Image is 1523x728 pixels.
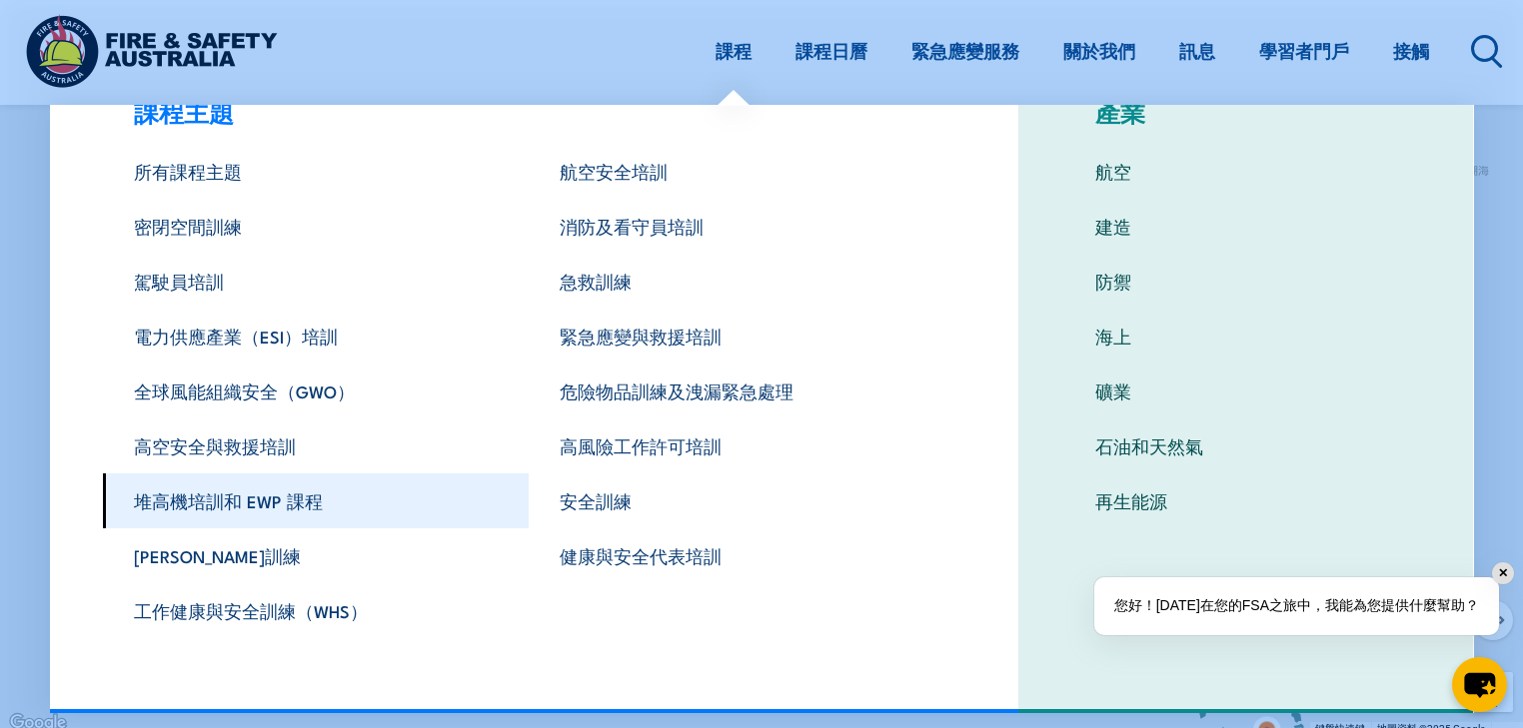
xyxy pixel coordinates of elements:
[560,214,704,239] font: 消防及看守員培訓
[1259,38,1349,64] font: 學習者門戶
[716,38,752,64] font: 課程
[560,433,722,458] font: 高風險工作許可培訓
[103,309,530,364] a: 電力供應產業（ESI）培訓
[716,25,752,78] a: 課程
[560,324,722,349] font: 緊急應變與救援培訓
[134,488,323,513] font: 堆高機培訓和 EWP 課程
[560,543,722,568] font: 健康與安全代表培訓
[1095,159,1131,184] font: 航空
[529,364,955,418] a: 危險物品訓練及洩漏緊急處理
[795,38,867,64] font: 課程日曆
[103,473,530,528] a: 堆高機培訓和 EWP 課程
[103,254,530,309] a: 駕駛員培訓
[529,144,955,199] a: 航空安全培訓
[795,25,867,78] a: 課程日曆
[1064,418,1427,473] a: 石油和天然氣
[529,254,955,309] a: 急救訓練
[529,309,955,364] a: 緊急應變與救援培訓
[1064,309,1427,364] a: 海上
[1063,25,1135,78] a: 關於我們
[103,583,530,638] a: 工作健康與安全訓練（WHS）
[1064,144,1427,199] a: 航空
[134,433,296,458] font: 高空安全與救援培訓
[911,25,1019,78] a: 緊急應變服務
[1064,254,1427,309] a: 防禦
[1259,25,1349,78] a: 學習者門戶
[1393,38,1429,64] font: 接觸
[1114,597,1479,613] font: 您好！[DATE]在您的FSA之旅中，我能為您提供什麼幫助？
[1452,657,1507,712] button: 聊天按鈕
[560,269,632,294] font: 急救訓練
[1095,269,1131,294] font: 防禦
[103,528,530,583] a: [PERSON_NAME]訓練
[134,543,301,568] font: [PERSON_NAME]訓練
[560,378,793,403] font: 危險物品訓練及洩漏緊急處理
[529,418,955,473] a: 高風險工作許可培訓
[1498,566,1508,580] font: ✕
[1064,364,1427,418] a: 礦業
[1179,25,1215,78] a: 訊息
[1095,324,1131,349] font: 海上
[134,159,242,184] font: 所有課程主題
[529,199,955,254] a: 消防及看守員培訓
[560,488,632,513] font: 安全訓練
[1095,214,1131,239] font: 建造
[134,598,368,623] font: 工作健康與安全訓練（WHS）
[529,473,955,528] a: 安全訓練
[1064,473,1427,528] a: 再生能源
[1179,38,1215,64] font: 訊息
[1095,93,1145,130] font: 產業
[134,324,338,349] font: 電力供應產業（ESI）培訓
[103,199,530,254] a: 密閉空間訓練
[911,38,1019,64] font: 緊急應變服務
[134,93,234,130] font: 課程主題
[134,378,355,403] font: 全球風能組織安全（GWO）
[1095,433,1203,458] font: 石油和天然氣
[1095,488,1167,513] font: 再生能源
[1064,199,1427,254] a: 建造
[529,528,955,583] a: 健康與安全代表培訓
[103,418,530,473] a: 高空安全與救援培訓
[1393,25,1429,78] a: 接觸
[134,214,242,239] font: 密閉空間訓練
[560,159,668,184] font: 航空安全培訓
[1095,378,1131,403] font: 礦業
[103,364,530,418] a: 全球風能組織安全（GWO）
[103,144,530,199] a: 所有課程主題
[1063,38,1135,64] font: 關於我們
[134,269,224,294] font: 駕駛員培訓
